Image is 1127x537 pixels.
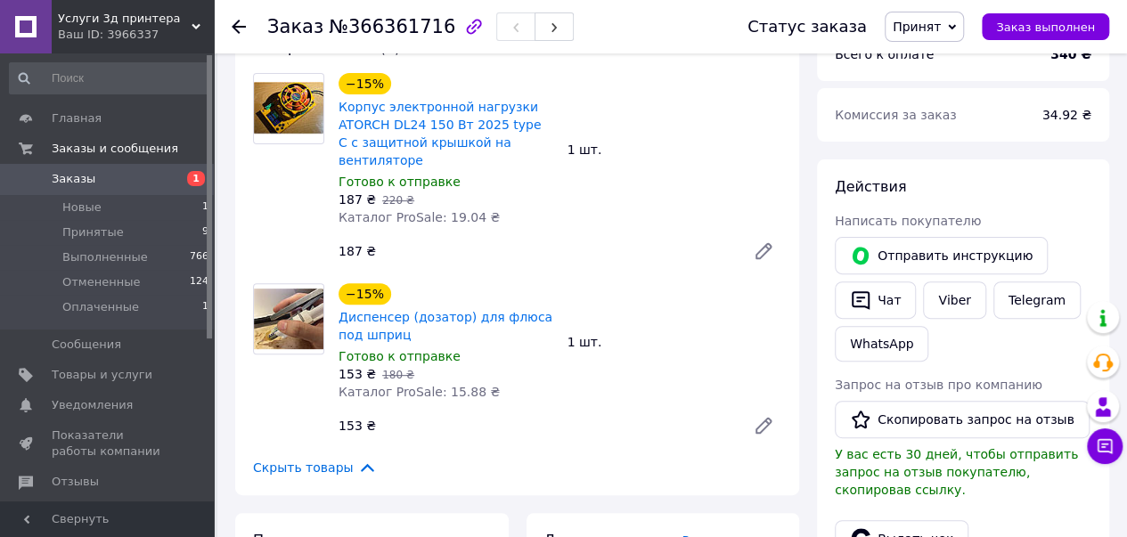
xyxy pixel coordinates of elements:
[254,82,323,134] img: Корпус электронной нагрузки ATORCH DL24 150 Вт 2025 type C с защитной крышкой на вентиляторе
[339,175,461,189] span: Готово к отправке
[267,16,323,37] span: Заказ
[331,239,739,264] div: 187 ₴
[835,237,1048,274] button: Отправить инструкцию
[62,274,140,290] span: Отмененные
[52,141,178,157] span: Заказы и сообщения
[835,326,928,362] a: WhatsApp
[254,289,323,349] img: Диспенсер (дозатор) для флюса под шприц
[52,397,133,413] span: Уведомления
[560,330,789,354] div: 1 шт.
[746,233,781,269] a: Редактировать
[52,110,102,126] span: Главная
[253,458,377,477] span: Скрыть товары
[52,337,121,353] span: Сообщения
[993,281,1081,319] a: Telegram
[835,108,957,122] span: Комиссия за заказ
[339,100,541,167] a: Корпус электронной нагрузки ATORCH DL24 150 Вт 2025 type C с защитной крышкой на вентиляторе
[835,378,1042,392] span: Запрос на отзыв про компанию
[190,274,208,290] span: 124
[329,16,455,37] span: №366361716
[232,18,246,36] div: Вернуться назад
[202,199,208,216] span: 1
[202,224,208,240] span: 9
[746,408,781,443] a: Редактировать
[62,249,148,265] span: Выполненные
[835,47,934,61] span: Всего к оплате
[339,210,500,224] span: Каталог ProSale: 19.04 ₴
[58,11,192,27] span: Услуги 3д принтера
[52,474,99,490] span: Отзывы
[835,178,906,195] span: Действия
[339,310,552,342] a: Диспенсер (дозатор) для флюса под шприц
[339,73,391,94] div: −15%
[382,194,414,207] span: 220 ₴
[58,27,214,43] div: Ваш ID: 3966337
[339,367,376,381] span: 153 ₴
[62,224,124,240] span: Принятые
[52,171,95,187] span: Заказы
[339,192,376,207] span: 187 ₴
[835,281,916,319] button: Чат
[1050,47,1091,61] b: 340 ₴
[202,299,208,315] span: 1
[9,62,210,94] input: Поиск
[835,214,981,228] span: Написать покупателю
[62,199,102,216] span: Новые
[331,413,739,438] div: 153 ₴
[52,427,165,460] span: Показатели работы компании
[835,401,1090,438] button: Скопировать запрос на отзыв
[1042,108,1091,122] span: 34.92 ₴
[52,367,152,383] span: Товары и услуги
[339,283,391,305] div: −15%
[835,447,1078,497] span: У вас есть 30 дней, чтобы отправить запрос на отзыв покупателю, скопировав ссылку.
[339,385,500,399] span: Каталог ProSale: 15.88 ₴
[982,13,1109,40] button: Заказ выполнен
[923,281,985,319] a: Viber
[62,299,139,315] span: Оплаченные
[382,369,414,381] span: 180 ₴
[1087,428,1123,464] button: Чат с покупателем
[253,39,400,56] span: Товары в заказе (2)
[747,18,867,36] div: Статус заказа
[996,20,1095,34] span: Заказ выполнен
[190,249,208,265] span: 766
[893,20,941,34] span: Принят
[339,349,461,363] span: Готово к отправке
[560,137,789,162] div: 1 шт.
[187,171,205,186] span: 1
